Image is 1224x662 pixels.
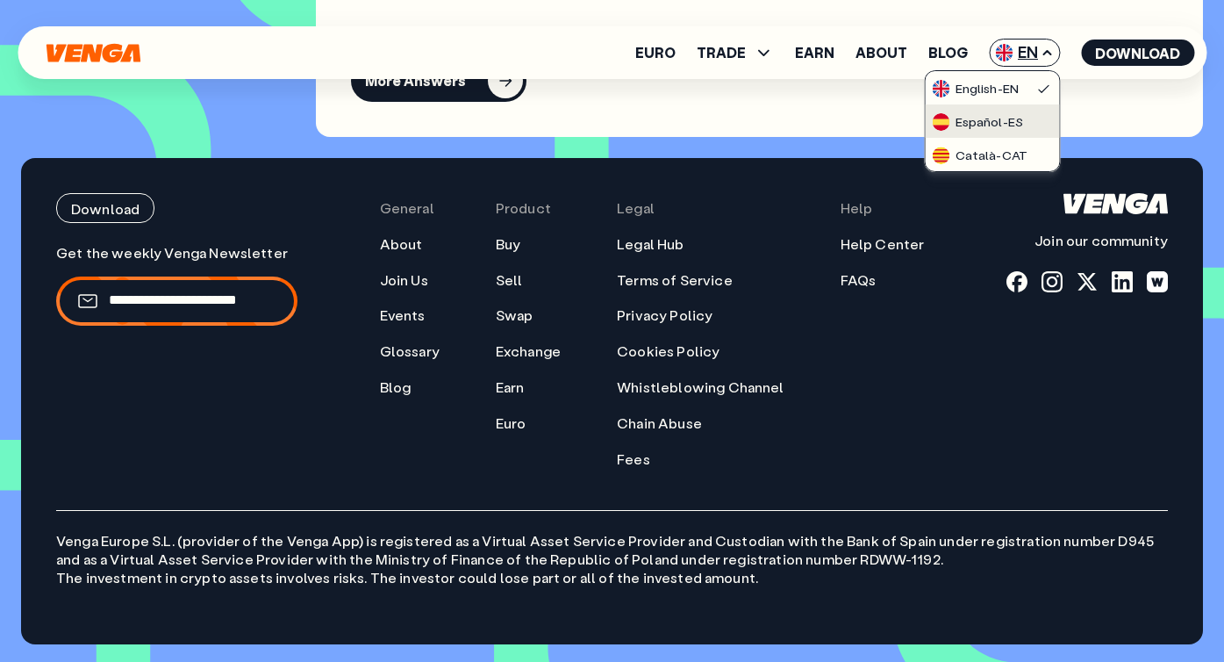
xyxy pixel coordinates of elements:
a: Events [380,306,426,325]
span: EN [989,39,1060,67]
p: Join our community [1006,232,1168,250]
a: Earn [795,46,834,60]
a: flag-ukEnglish-EN [926,71,1059,104]
p: Venga Europe S.L. (provider of the Venga App) is registered as a Virtual Asset Service Provider a... [56,510,1168,586]
span: Legal [617,199,655,218]
img: flag-uk [995,44,1013,61]
a: flag-catCatalà-CAT [926,138,1059,171]
span: Help [841,199,873,218]
a: Euro [496,414,526,433]
a: Exchange [496,342,561,361]
a: Cookies Policy [617,342,719,361]
p: Get the weekly Venga Newsletter [56,244,297,263]
a: Euro [635,46,676,60]
span: Product [496,199,551,218]
a: Buy [496,235,520,254]
a: Earn [496,378,525,397]
div: Català - CAT [933,147,1027,164]
a: Sell [496,271,523,290]
a: Blog [928,46,968,60]
button: Download [1081,40,1194,66]
button: Download [56,193,154,223]
a: Download [56,193,297,223]
a: Blog [380,378,412,397]
a: Join Us [380,271,428,290]
a: flag-esEspañol-ES [926,104,1059,138]
a: About [855,46,907,60]
div: English - EN [933,80,1019,97]
a: warpcast [1147,271,1168,292]
a: Legal Hub [617,235,684,254]
a: Fees [617,450,650,469]
a: Swap [496,306,533,325]
a: linkedin [1112,271,1133,292]
div: More Answers [365,72,466,90]
span: General [380,199,434,218]
img: flag-cat [933,147,950,164]
a: x [1077,271,1098,292]
a: fb [1006,271,1027,292]
button: More Answers [351,60,526,102]
a: Terms of Service [617,271,733,290]
a: Whistleblowing Channel [617,378,784,397]
a: Glossary [380,342,440,361]
a: Privacy Policy [617,306,712,325]
svg: Home [1063,193,1168,214]
img: flag-es [933,113,950,131]
a: Help Center [841,235,925,254]
a: FAQs [841,271,877,290]
a: Chain Abuse [617,414,702,433]
a: instagram [1041,271,1063,292]
svg: Home [44,43,142,63]
div: Español - ES [933,113,1023,131]
span: TRADE [697,42,774,63]
img: flag-uk [933,80,950,97]
span: TRADE [697,46,746,60]
a: About [380,235,423,254]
